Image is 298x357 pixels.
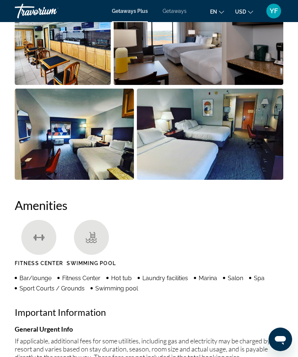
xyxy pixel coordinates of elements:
[264,3,283,19] button: User Menu
[270,7,278,15] span: YF
[111,275,132,282] span: Hot tub
[235,9,246,15] span: USD
[15,1,88,21] a: Travorium
[15,307,283,318] h2: Important Information
[15,260,63,266] span: Fitness Center
[163,8,187,14] a: Getaways
[15,325,283,333] h4: General Urgent Info
[228,275,243,282] span: Salon
[269,328,292,351] iframe: Button to launch messaging window
[19,275,52,282] span: Bar/lounge
[67,260,116,266] span: Swimming Pool
[15,198,283,213] h2: Amenities
[95,285,138,292] span: Swimming pool
[19,285,85,292] span: Sport Courts / Grounds
[210,6,224,17] button: Change language
[235,6,253,17] button: Change currency
[15,88,134,180] button: Open full-screen image slider
[254,275,265,282] span: Spa
[142,275,188,282] span: Laundry facilities
[199,275,217,282] span: Marina
[62,275,100,282] span: Fitness Center
[137,88,284,180] button: Open full-screen image slider
[210,9,217,15] span: en
[112,8,148,14] a: Getaways Plus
